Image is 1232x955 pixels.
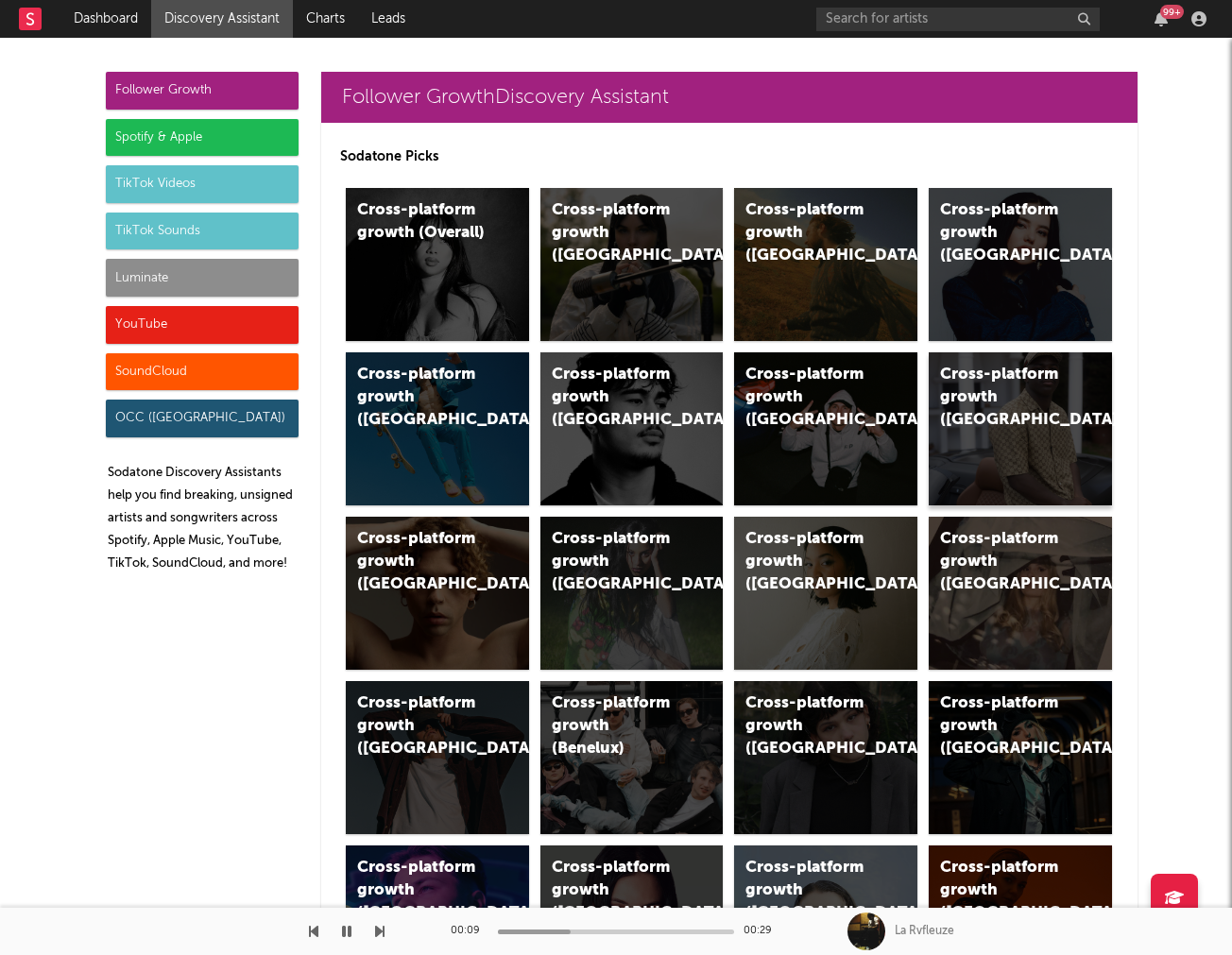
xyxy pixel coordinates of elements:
[734,681,917,834] a: Cross-platform growth ([GEOGRAPHIC_DATA])
[940,199,1069,267] div: Cross-platform growth ([GEOGRAPHIC_DATA])
[745,692,874,760] div: Cross-platform growth ([GEOGRAPHIC_DATA])
[744,920,781,943] div: 00:29
[357,199,486,245] div: Cross-platform growth (Overall)
[451,920,488,943] div: 00:09
[106,259,299,297] div: Luminate
[346,517,529,670] a: Cross-platform growth ([GEOGRAPHIC_DATA])
[552,857,680,925] div: Cross-platform growth ([GEOGRAPHIC_DATA])
[106,400,299,437] div: OCC ([GEOGRAPHIC_DATA])
[816,8,1100,31] input: Search for artists
[1155,11,1168,26] button: 99+
[1160,5,1184,19] div: 99 +
[346,188,529,341] a: Cross-platform growth (Overall)
[106,72,299,110] div: Follower Growth
[357,528,486,596] div: Cross-platform growth ([GEOGRAPHIC_DATA])
[734,517,917,670] a: Cross-platform growth ([GEOGRAPHIC_DATA])
[745,364,874,432] div: Cross-platform growth ([GEOGRAPHIC_DATA]/GSA)
[734,352,917,505] a: Cross-platform growth ([GEOGRAPHIC_DATA]/GSA)
[940,692,1069,760] div: Cross-platform growth ([GEOGRAPHIC_DATA])
[552,199,680,267] div: Cross-platform growth ([GEOGRAPHIC_DATA])
[346,681,529,834] a: Cross-platform growth ([GEOGRAPHIC_DATA])
[552,528,680,596] div: Cross-platform growth ([GEOGRAPHIC_DATA])
[940,857,1069,925] div: Cross-platform growth ([GEOGRAPHIC_DATA])
[540,517,724,670] a: Cross-platform growth ([GEOGRAPHIC_DATA])
[540,188,724,341] a: Cross-platform growth ([GEOGRAPHIC_DATA])
[357,692,486,760] div: Cross-platform growth ([GEOGRAPHIC_DATA])
[929,517,1112,670] a: Cross-platform growth ([GEOGRAPHIC_DATA])
[929,352,1112,505] a: Cross-platform growth ([GEOGRAPHIC_DATA])
[106,306,299,344] div: YouTube
[940,364,1069,432] div: Cross-platform growth ([GEOGRAPHIC_DATA])
[552,692,680,760] div: Cross-platform growth (Benelux)
[745,857,874,925] div: Cross-platform growth ([GEOGRAPHIC_DATA])
[106,353,299,391] div: SoundCloud
[106,119,299,157] div: Spotify & Apple
[106,165,299,203] div: TikTok Videos
[745,528,874,596] div: Cross-platform growth ([GEOGRAPHIC_DATA])
[540,681,724,834] a: Cross-platform growth (Benelux)
[734,188,917,341] a: Cross-platform growth ([GEOGRAPHIC_DATA])
[106,213,299,250] div: TikTok Sounds
[929,681,1112,834] a: Cross-platform growth ([GEOGRAPHIC_DATA])
[940,528,1069,596] div: Cross-platform growth ([GEOGRAPHIC_DATA])
[745,199,874,267] div: Cross-platform growth ([GEOGRAPHIC_DATA])
[321,72,1138,123] a: Follower GrowthDiscovery Assistant
[357,857,486,925] div: Cross-platform growth ([GEOGRAPHIC_DATA])
[552,364,680,432] div: Cross-platform growth ([GEOGRAPHIC_DATA])
[540,352,724,505] a: Cross-platform growth ([GEOGRAPHIC_DATA])
[346,352,529,505] a: Cross-platform growth ([GEOGRAPHIC_DATA])
[929,188,1112,341] a: Cross-platform growth ([GEOGRAPHIC_DATA])
[357,364,486,432] div: Cross-platform growth ([GEOGRAPHIC_DATA])
[340,145,1119,168] p: Sodatone Picks
[895,923,954,940] div: La Rvfleuze
[108,462,299,575] p: Sodatone Discovery Assistants help you find breaking, unsigned artists and songwriters across Spo...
